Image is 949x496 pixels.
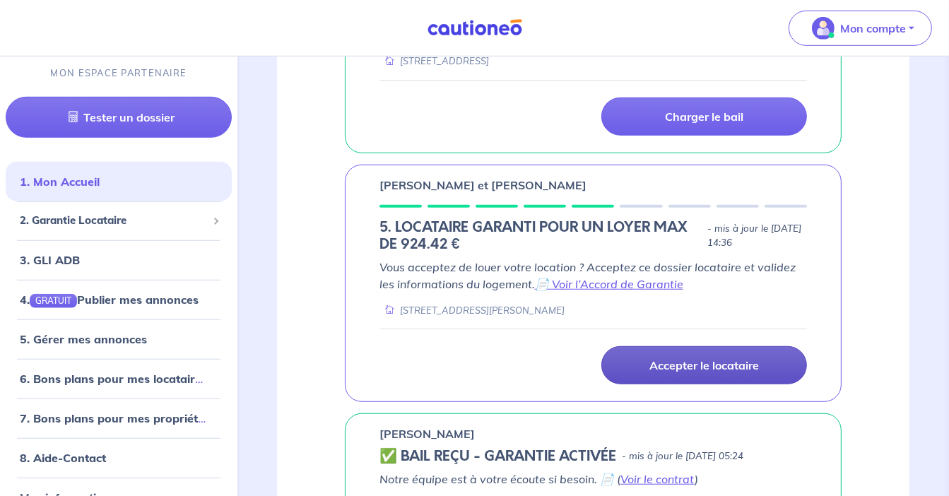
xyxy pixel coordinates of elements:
a: Tester un dossier [6,97,232,138]
div: 6. Bons plans pour mes locataires [6,365,232,393]
div: 4.GRATUITPublier mes annonces [6,285,232,314]
img: Cautioneo [422,19,528,37]
a: 6. Bons plans pour mes locataires [20,372,207,386]
p: Mon compte [840,20,906,37]
div: 3. GLI ADB [6,246,232,274]
em: Notre équipe est à votre écoute si besoin. 📄 ( ) [379,472,698,486]
p: Charger le bail [665,110,743,124]
h5: ✅ BAIL REÇU - GARANTIE ACTIVÉE [379,448,616,465]
a: Accepter le locataire [601,346,807,384]
div: state: RENTER-PROPERTY-IN-PROGRESS, Context: , [379,219,807,253]
div: 2. Garantie Locataire [6,207,232,235]
p: Accepter le locataire [649,358,759,372]
button: illu_account_valid_menu.svgMon compte [789,11,932,46]
h5: 5. LOCATAIRE GARANTI POUR UN LOYER MAX DE 924.42 € [379,219,702,253]
div: 1. Mon Accueil [6,167,232,196]
p: [PERSON_NAME] et [PERSON_NAME] [379,177,587,194]
p: - mis à jour le [DATE] 05:24 [622,449,743,463]
a: Charger le bail [601,98,807,136]
div: 7. Bons plans pour mes propriétaires [6,404,232,432]
div: [STREET_ADDRESS][PERSON_NAME] [379,304,565,317]
a: 1. Mon Accueil [20,175,100,189]
span: 2. Garantie Locataire [20,213,207,229]
p: MON ESPACE PARTENAIRE [50,66,187,80]
p: - mis à jour le [DATE] 14:36 [707,222,807,250]
img: illu_account_valid_menu.svg [812,17,835,40]
a: 8. Aide-Contact [20,451,106,465]
a: 📄 Voir l’Accord de Garantie [535,277,683,291]
div: 8. Aide-Contact [6,444,232,472]
div: state: CONTRACT-VALIDATED, Context: ,IS-GL-CAUTION [379,448,807,465]
a: 5. Gérer mes annonces [20,332,147,346]
p: [PERSON_NAME] [379,425,475,442]
a: 3. GLI ADB [20,253,80,267]
em: Vous acceptez de louer votre location ? Acceptez ce dossier locataire et validez les informations... [379,260,796,291]
div: [STREET_ADDRESS] [379,54,489,68]
a: 4.GRATUITPublier mes annonces [20,293,199,307]
div: 5. Gérer mes annonces [6,325,232,353]
a: 7. Bons plans pour mes propriétaires [20,411,225,425]
a: Voir le contrat [620,472,695,486]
